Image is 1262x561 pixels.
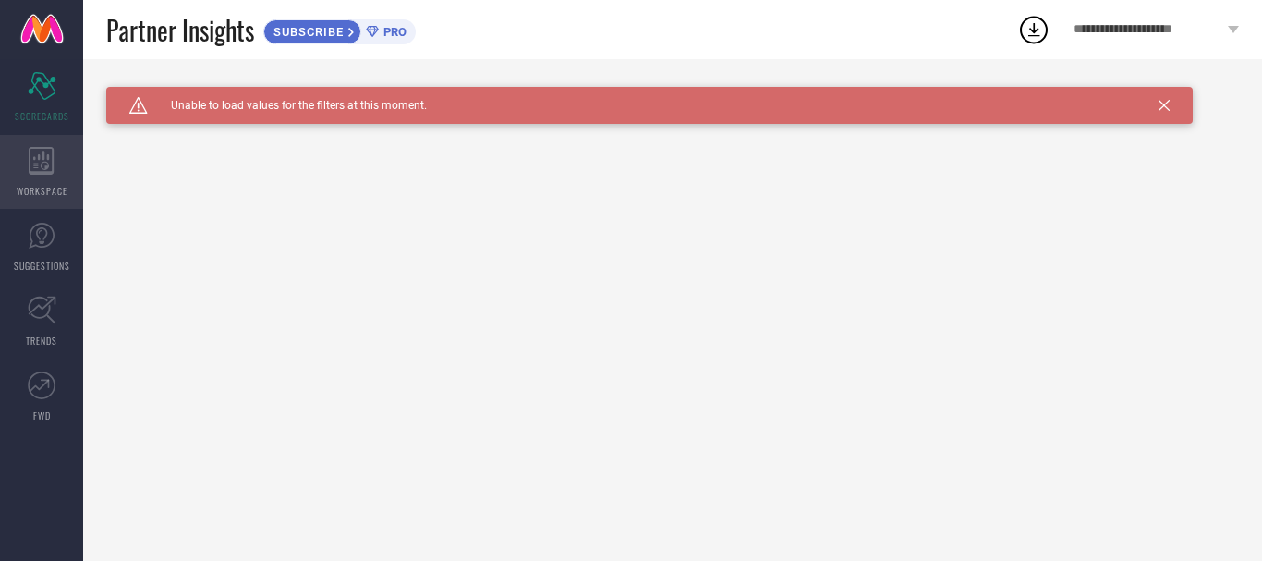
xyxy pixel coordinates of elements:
[14,259,70,273] span: SUGGESTIONS
[106,11,254,49] span: Partner Insights
[106,87,1239,102] div: Unable to load filters at this moment. Please try later.
[264,25,348,39] span: SUBSCRIBE
[1017,13,1050,46] div: Open download list
[17,184,67,198] span: WORKSPACE
[148,99,427,112] span: Unable to load values for the filters at this moment.
[379,25,407,39] span: PRO
[33,409,51,422] span: FWD
[26,334,57,348] span: TRENDS
[15,109,69,123] span: SCORECARDS
[263,15,416,44] a: SUBSCRIBEPRO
